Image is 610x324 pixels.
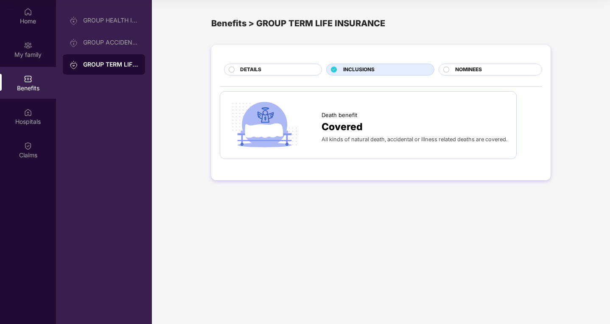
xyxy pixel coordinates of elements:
img: svg+xml;base64,PHN2ZyB3aWR0aD0iMjAiIGhlaWdodD0iMjAiIHZpZXdCb3g9IjAgMCAyMCAyMCIgZmlsbD0ibm9uZSIgeG... [70,61,78,69]
img: svg+xml;base64,PHN2ZyBpZD0iQ2xhaW0iIHhtbG5zPSJodHRwOi8vd3d3LnczLm9yZy8yMDAwL3N2ZyIgd2lkdGg9IjIwIi... [24,142,32,150]
div: Benefits > GROUP TERM LIFE INSURANCE [211,17,551,30]
div: GROUP HEALTH INSURANCE [83,17,138,24]
span: NOMINEES [455,66,482,74]
span: All kinds of natural death, accidental or illness related deaths are covered. [322,136,507,142]
span: Death benefit [322,111,357,119]
img: svg+xml;base64,PHN2ZyB3aWR0aD0iMjAiIGhlaWdodD0iMjAiIHZpZXdCb3g9IjAgMCAyMCAyMCIgZmlsbD0ibm9uZSIgeG... [24,41,32,50]
span: INCLUSIONS [343,66,375,74]
span: DETAILS [240,66,261,74]
img: icon [229,100,300,150]
div: GROUP ACCIDENTAL INSURANCE [83,39,138,46]
div: GROUP TERM LIFE INSURANCE [83,60,138,69]
img: svg+xml;base64,PHN2ZyBpZD0iSG9zcGl0YWxzIiB4bWxucz0iaHR0cDovL3d3dy53My5vcmcvMjAwMC9zdmciIHdpZHRoPS... [24,108,32,117]
img: svg+xml;base64,PHN2ZyB3aWR0aD0iMjAiIGhlaWdodD0iMjAiIHZpZXdCb3g9IjAgMCAyMCAyMCIgZmlsbD0ibm9uZSIgeG... [70,17,78,25]
img: svg+xml;base64,PHN2ZyB3aWR0aD0iMjAiIGhlaWdodD0iMjAiIHZpZXdCb3g9IjAgMCAyMCAyMCIgZmlsbD0ibm9uZSIgeG... [70,39,78,47]
span: Covered [322,119,363,134]
img: svg+xml;base64,PHN2ZyBpZD0iSG9tZSIgeG1sbnM9Imh0dHA6Ly93d3cudzMub3JnLzIwMDAvc3ZnIiB3aWR0aD0iMjAiIG... [24,8,32,16]
img: svg+xml;base64,PHN2ZyBpZD0iQmVuZWZpdHMiIHhtbG5zPSJodHRwOi8vd3d3LnczLm9yZy8yMDAwL3N2ZyIgd2lkdGg9Ij... [24,75,32,83]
